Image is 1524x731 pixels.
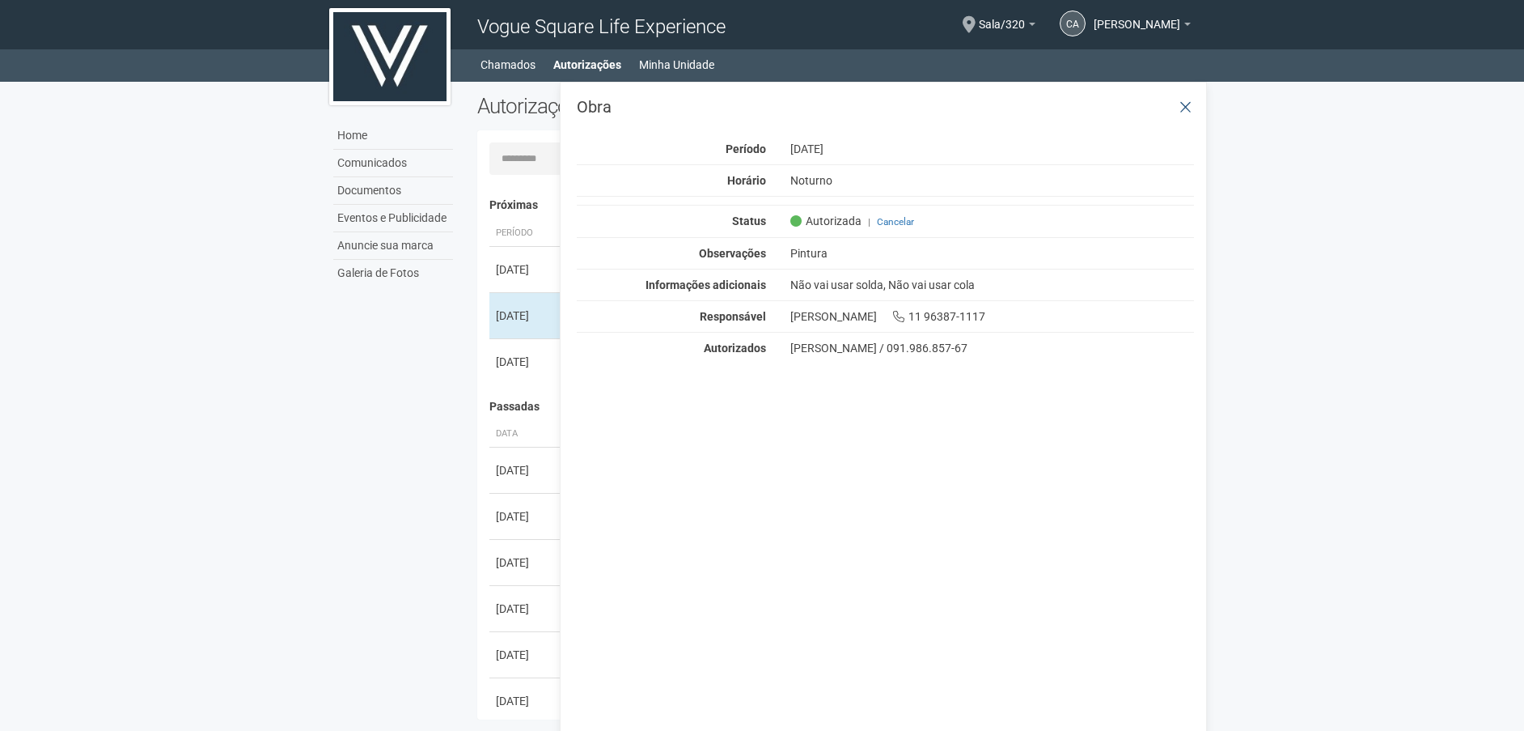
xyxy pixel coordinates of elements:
[496,308,556,324] div: [DATE]
[778,278,1206,292] div: Não vai usar solda, Não vai usar cola
[333,122,453,150] a: Home
[646,278,766,291] strong: Informações adicionais
[979,2,1025,31] span: Sala/320
[553,53,621,76] a: Autorizações
[333,232,453,260] a: Anuncie sua marca
[333,205,453,232] a: Eventos e Publicidade
[496,601,556,617] div: [DATE]
[496,462,556,478] div: [DATE]
[700,310,766,323] strong: Responsável
[489,421,562,448] th: Data
[877,216,914,227] a: Cancelar
[639,53,714,76] a: Minha Unidade
[727,174,766,187] strong: Horário
[496,261,556,278] div: [DATE]
[329,8,451,105] img: logo.jpg
[489,401,1183,413] h4: Passadas
[333,260,453,287] a: Galeria de Fotos
[778,246,1206,261] div: Pintura
[1060,11,1086,36] a: CA
[489,199,1183,211] h4: Próximas
[699,247,766,260] strong: Observações
[577,99,1194,115] h3: Obra
[496,555,556,571] div: [DATE]
[778,142,1206,156] div: [DATE]
[480,53,536,76] a: Chamados
[868,216,870,227] span: |
[1094,2,1180,31] span: Caroline Antunes Venceslau Resende
[1094,20,1191,33] a: [PERSON_NAME]
[333,150,453,177] a: Comunicados
[732,215,766,227] strong: Status
[778,173,1206,188] div: Noturno
[496,508,556,525] div: [DATE]
[790,214,861,228] span: Autorizada
[489,220,562,247] th: Período
[979,20,1035,33] a: Sala/320
[496,354,556,370] div: [DATE]
[778,309,1206,324] div: [PERSON_NAME] 11 96387-1117
[333,177,453,205] a: Documentos
[790,341,1194,355] div: [PERSON_NAME] / 091.986.857-67
[496,647,556,663] div: [DATE]
[496,693,556,709] div: [DATE]
[477,15,726,38] span: Vogue Square Life Experience
[477,94,823,118] h2: Autorizações
[704,342,766,355] strong: Autorizados
[726,142,766,155] strong: Período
